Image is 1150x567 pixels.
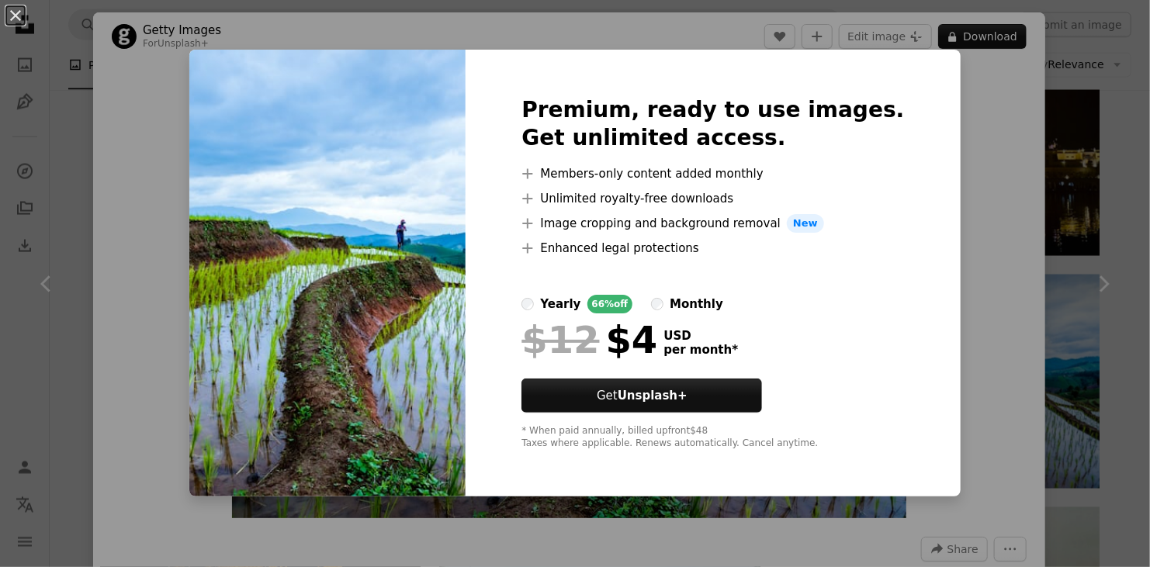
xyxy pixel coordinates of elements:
[521,379,762,413] button: GetUnsplash+
[663,329,738,343] span: USD
[540,295,580,313] div: yearly
[618,389,688,403] strong: Unsplash+
[521,320,599,360] span: $12
[521,164,904,183] li: Members-only content added monthly
[521,189,904,208] li: Unlimited royalty-free downloads
[521,214,904,233] li: Image cropping and background removal
[521,298,534,310] input: yearly66%off
[521,239,904,258] li: Enhanced legal protections
[587,295,633,313] div: 66% off
[521,96,904,152] h2: Premium, ready to use images. Get unlimited access.
[189,50,466,496] img: premium_photo-1664910706524-e783eed89e71
[651,298,663,310] input: monthly
[663,343,738,357] span: per month *
[521,425,904,450] div: * When paid annually, billed upfront $48 Taxes where applicable. Renews automatically. Cancel any...
[787,214,824,233] span: New
[521,320,657,360] div: $4
[670,295,723,313] div: monthly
